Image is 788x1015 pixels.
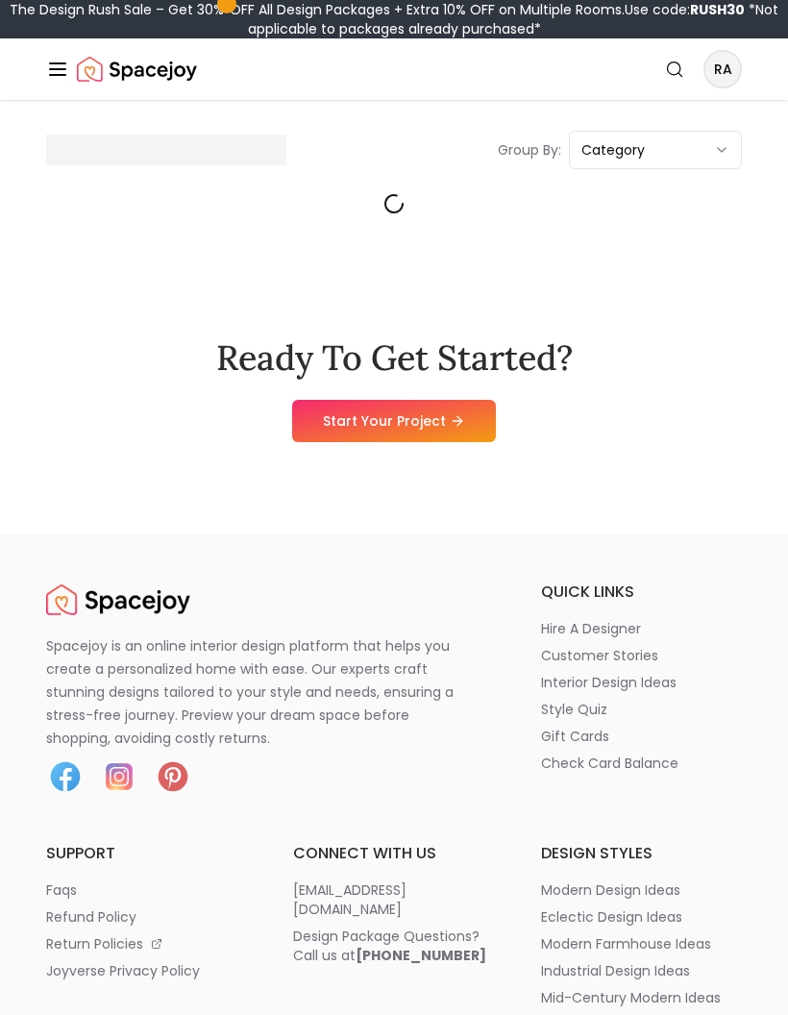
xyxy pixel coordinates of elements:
a: modern farmhouse ideas [541,934,742,953]
p: refund policy [46,907,136,927]
h6: connect with us [293,842,494,865]
h6: support [46,842,247,865]
a: joyverse privacy policy [46,961,247,980]
a: gift cards [541,727,742,746]
img: Facebook icon [46,757,85,796]
p: industrial design ideas [541,961,690,980]
a: faqs [46,880,247,900]
p: Group By: [498,140,561,160]
a: interior design ideas [541,673,742,692]
a: check card balance [541,754,742,773]
b: [PHONE_NUMBER] [356,946,486,965]
nav: Global [46,38,742,100]
a: industrial design ideas [541,961,742,980]
p: modern farmhouse ideas [541,934,711,953]
p: mid-century modern ideas [541,988,721,1007]
a: modern design ideas [541,880,742,900]
a: return policies [46,934,247,953]
p: faqs [46,880,77,900]
p: joyverse privacy policy [46,961,200,980]
p: hire a designer [541,619,641,638]
a: customer stories [541,646,742,665]
h2: Ready To Get Started? [216,338,573,377]
p: interior design ideas [541,673,677,692]
a: eclectic design ideas [541,907,742,927]
a: Design Package Questions?Call us at[PHONE_NUMBER] [293,927,494,965]
p: return policies [46,934,143,953]
a: hire a designer [541,619,742,638]
a: [EMAIL_ADDRESS][DOMAIN_NAME] [293,880,494,919]
p: check card balance [541,754,678,773]
span: RA [705,52,740,87]
div: Design Package Questions? Call us at [293,927,486,965]
a: Spacejoy [46,581,190,619]
a: style quiz [541,700,742,719]
p: modern design ideas [541,880,680,900]
p: gift cards [541,727,609,746]
a: refund policy [46,907,247,927]
img: Spacejoy Logo [77,50,197,88]
h6: design styles [541,842,742,865]
img: Pinterest icon [154,757,192,796]
p: eclectic design ideas [541,907,682,927]
p: Spacejoy is an online interior design platform that helps you create a personalized home with eas... [46,634,477,750]
p: customer stories [541,646,658,665]
img: Spacejoy Logo [46,581,190,619]
h6: quick links [541,581,742,604]
img: Instagram icon [100,757,138,796]
button: RA [703,50,742,88]
p: style quiz [541,700,607,719]
a: mid-century modern ideas [541,988,742,1007]
a: Spacejoy [77,50,197,88]
a: Start Your Project [292,400,496,442]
